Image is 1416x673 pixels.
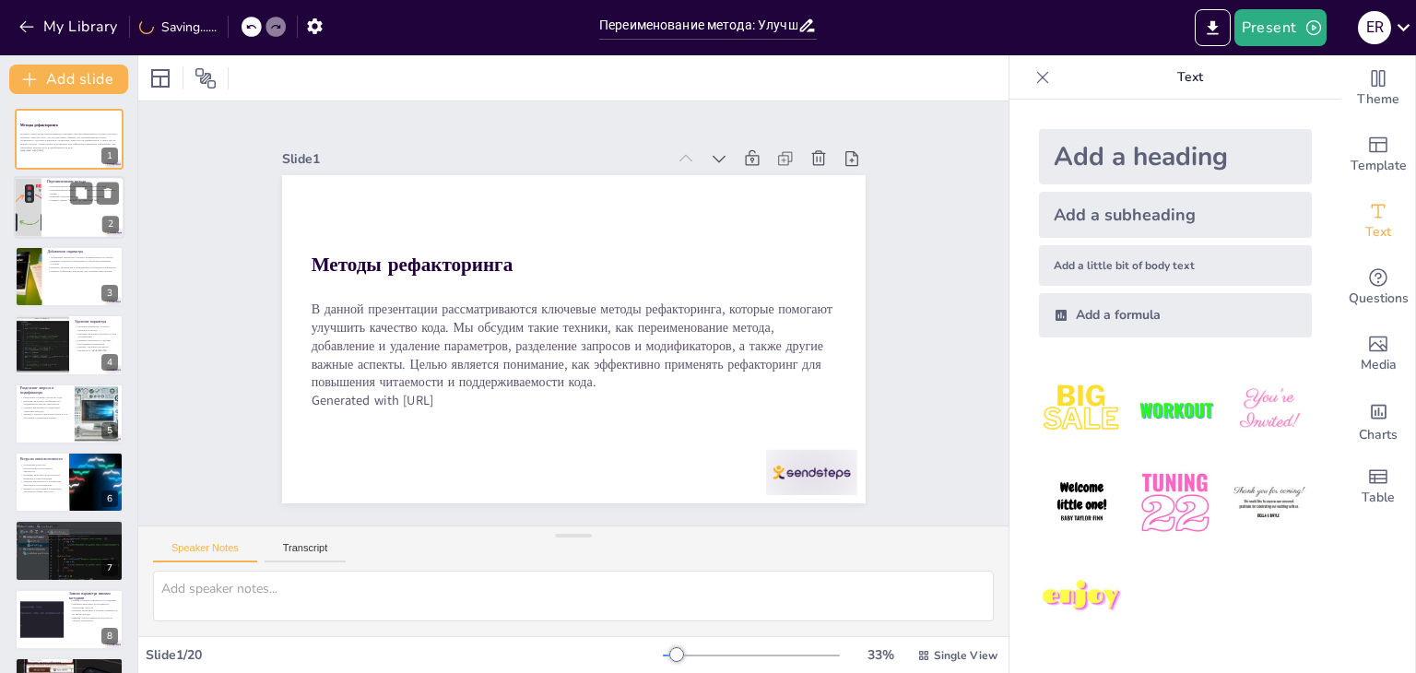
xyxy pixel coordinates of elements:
span: Template [1351,156,1407,176]
button: My Library [14,12,125,41]
div: 33 % [858,646,903,664]
div: Add a formula [1039,293,1312,337]
p: Добавление параметра улучшает функциональность метода [47,255,118,259]
span: Questions [1349,289,1409,309]
div: Layout [146,64,175,93]
img: 3.jpeg [1226,367,1312,453]
button: Add slide [9,65,128,94]
div: https://cdn.sendsteps.com/images/logo/sendsteps_logo_white.pnghttps://cdn.sendsteps.com/images/lo... [15,246,124,307]
img: 5.jpeg [1132,460,1218,546]
div: 6 [101,490,118,507]
div: https://cdn.sendsteps.com/images/logo/sendsteps_logo_white.pnghttps://cdn.sendsteps.com/images/lo... [14,177,124,240]
div: Add a heading [1039,129,1312,184]
span: Position [195,67,217,89]
p: Решение заключается в определении необходимого параметра [47,266,118,269]
p: Причины включают необходимость уменьшения сложности [20,667,118,671]
div: Slide 1 [282,150,667,168]
div: https://cdn.sendsteps.com/images/logo/sendsteps_logo_white.pnghttps://cdn.sendsteps.com/images/lo... [15,452,124,513]
div: Add ready made slides [1341,122,1415,188]
div: Slide 1 / 20 [146,646,663,664]
p: В данной презентации рассматриваются ключевые методы рефакторинга, которые помогают улучшить каче... [20,132,118,148]
div: 2 [102,217,119,233]
button: Speaker Notes [153,542,257,562]
div: https://cdn.sendsteps.com/images/logo/sendsteps_logo_white.pnghttps://cdn.sendsteps.com/images/lo... [15,109,124,170]
p: Пример: использование блокировок для защиты общих ресурсов [20,487,64,493]
p: Устранение вопросов многопоточности повышает надежность [20,463,64,473]
p: Причины включают необходимость повышения ясности [69,602,118,608]
p: Причины включают ненужность или дублирование [75,332,118,338]
div: https://cdn.sendsteps.com/images/logo/sendsteps_logo_white.pnghttps://cdn.sendsteps.com/images/lo... [15,314,124,375]
p: Решение заключается в определении необходимых параметров [20,535,118,538]
img: 7.jpeg [1039,554,1125,640]
span: Charts [1359,425,1398,445]
p: Замена улучшает читаемость и поддержку [69,598,118,602]
p: Переименование может быть вызвано изменениями в бизнес-логике [47,189,119,195]
p: Вопросы многопоточности [20,456,64,462]
input: Insert title [599,12,797,39]
p: Переименование метода [47,180,119,185]
img: 1.jpeg [1039,367,1125,453]
span: Table [1362,488,1395,508]
p: Переименование методов улучшает читаемость кода [47,185,119,189]
p: Решение заключается в выделении отдельных методов [20,406,69,412]
p: Причины включают необходимость обработки различных сценариев [20,531,118,535]
div: https://cdn.sendsteps.com/images/logo/sendsteps_logo_white.pnghttps://cdn.sendsteps.com/images/lo... [15,384,124,444]
strong: Методы рефакторинга [311,251,513,277]
div: 1 [101,148,118,164]
p: Разделение улучшает структуру кода [20,396,69,399]
p: Удаление параметра [75,319,118,325]
div: Change the overall theme [1341,55,1415,122]
p: Пример: добавление формата в "generateReport" [20,538,118,542]
div: Get real-time input from your audience [1341,254,1415,321]
p: Причины включают недостаточное внимание к синхронизации [20,473,64,479]
div: Add images, graphics, shapes or video [1341,321,1415,387]
button: Delete Slide [97,183,119,205]
p: Параметризация метода [20,523,118,528]
div: Add text boxes [1341,188,1415,254]
div: 4 [101,354,118,371]
p: Причины включают необходимость обработки различных условий [47,259,118,266]
img: 2.jpeg [1132,367,1218,453]
div: 7 [101,560,118,576]
button: E R [1358,9,1391,46]
p: Text [1057,55,1323,100]
p: Замена параметра явными методами [69,591,118,601]
p: В данной презентации рассматриваются ключевые методы рефакторинга, которые помогают улучшить каче... [311,301,836,391]
div: Add a subheading [1039,192,1312,238]
p: Решение заключается в выборе более подходящего имени [47,195,119,199]
p: Параметризация улучшает гибкость метода [20,528,118,532]
p: Сохранение объекта упрощает интерфейс [20,664,118,667]
div: Add a table [1341,454,1415,520]
img: 6.jpeg [1226,460,1312,546]
p: Решение заключается в добавлении механизмов синхронизации [20,480,64,487]
div: 3 [101,285,118,301]
div: E R [1358,11,1391,44]
div: 8 [101,628,118,644]
button: Transcript [265,542,347,562]
p: Пример: использование метода вместо объекта параметров [69,616,118,622]
span: Theme [1357,89,1399,110]
div: Add a little bit of body text [1039,245,1312,286]
p: Добавление параметра [47,249,118,254]
p: Удаление параметра улучшает читаемость метода [75,325,118,332]
button: Present [1234,9,1327,46]
span: Single View [934,648,997,663]
p: Пример: добавление параметра для указания темы письма [47,269,118,273]
img: 4.jpeg [1039,460,1125,546]
p: Generated with [URL] [20,149,118,153]
p: Причины включают необходимость поддерживать четкую архитектуру [20,399,69,406]
p: Разделение запроса и модификатора [20,385,69,396]
div: Saving...... [139,18,217,36]
span: Text [1365,222,1391,242]
p: Generated with [URL] [311,391,836,409]
div: 7 [15,520,124,581]
strong: Методы рефакторинга [20,123,58,127]
p: Сохранение всего объекта [20,660,118,666]
p: Пример: удаление ненужного параметра в "updateProfile" [75,346,118,352]
div: 8 [15,589,124,650]
p: Пример: замена "doStuff" на "calculateTotal" [47,199,119,203]
p: Решение заключается в анализе необходимых параметров [75,338,118,345]
div: Add charts and graphs [1341,387,1415,454]
div: 5 [101,422,118,439]
button: Export to PowerPoint [1195,9,1231,46]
